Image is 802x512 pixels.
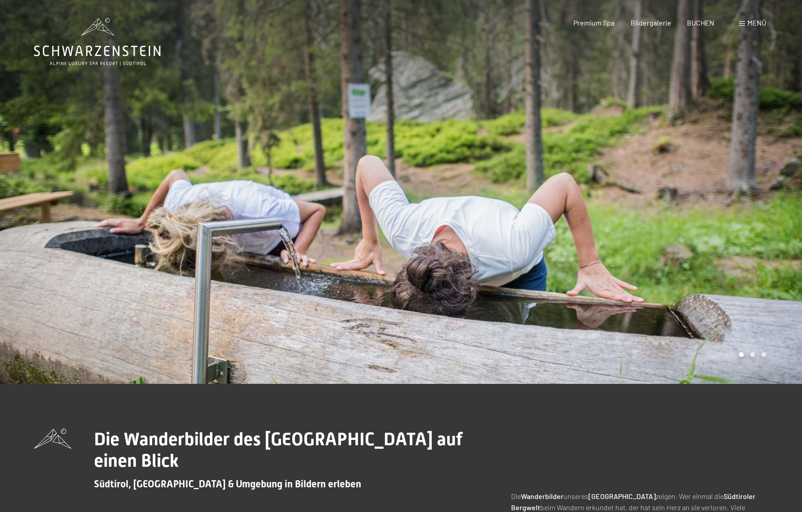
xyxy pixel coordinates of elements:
[94,429,462,471] span: Die Wanderbilder des [GEOGRAPHIC_DATA] auf einen Blick
[94,478,361,490] span: Südtirol, [GEOGRAPHIC_DATA] & Umgebung in Bildern erleben
[631,18,671,27] a: Bildergalerie
[761,352,766,357] div: Carousel Page 3
[739,352,744,357] div: Carousel Page 1 (Current Slide)
[687,18,714,27] a: BUCHEN
[736,352,766,357] div: Carousel Pagination
[750,352,755,357] div: Carousel Page 2
[521,492,563,500] strong: Wanderbilder
[589,492,656,500] strong: [GEOGRAPHIC_DATA]
[747,18,766,27] span: Menü
[573,18,614,27] a: Premium Spa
